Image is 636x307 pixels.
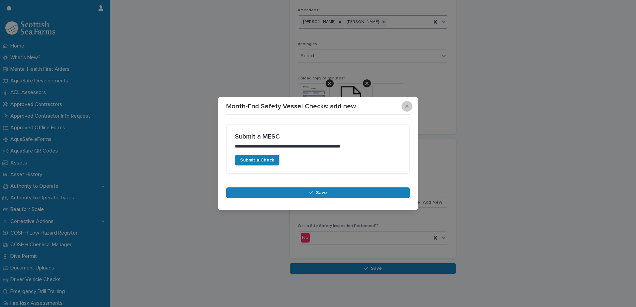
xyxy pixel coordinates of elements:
span: Save [316,190,327,195]
button: Save [226,187,410,198]
h2: Submit a MESC [235,133,401,141]
span: Submit a Check [240,158,274,162]
p: Month-End Safety Vessel Checks: add new [226,102,356,110]
a: Submit a Check [235,155,279,165]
